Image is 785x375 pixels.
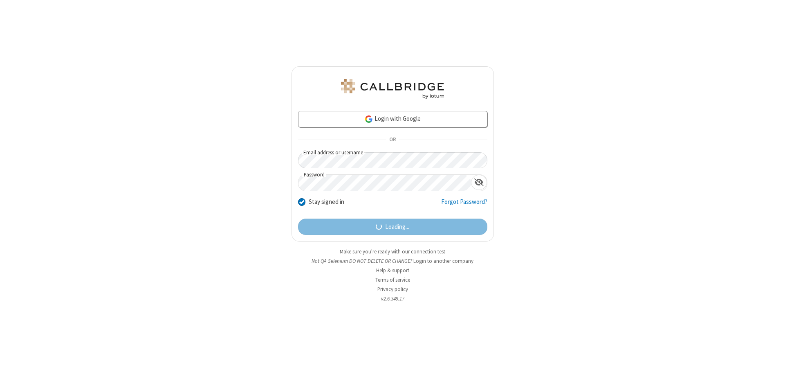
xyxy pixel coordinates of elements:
a: Login with Google [298,111,487,127]
button: Loading... [298,219,487,235]
a: Privacy policy [377,286,408,293]
a: Forgot Password? [441,197,487,213]
li: v2.6.349.17 [292,295,494,303]
button: Login to another company [413,257,473,265]
li: Not QA Selenium DO NOT DELETE OR CHANGE? [292,257,494,265]
label: Stay signed in [309,197,344,207]
span: Loading... [385,222,409,232]
img: google-icon.png [364,115,373,124]
a: Terms of service [375,276,410,283]
input: Email address or username [298,152,487,168]
span: OR [386,134,399,146]
a: Help & support [376,267,409,274]
div: Show password [471,175,487,190]
img: QA Selenium DO NOT DELETE OR CHANGE [339,79,446,99]
a: Make sure you're ready with our connection test [340,248,445,255]
input: Password [298,175,471,191]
